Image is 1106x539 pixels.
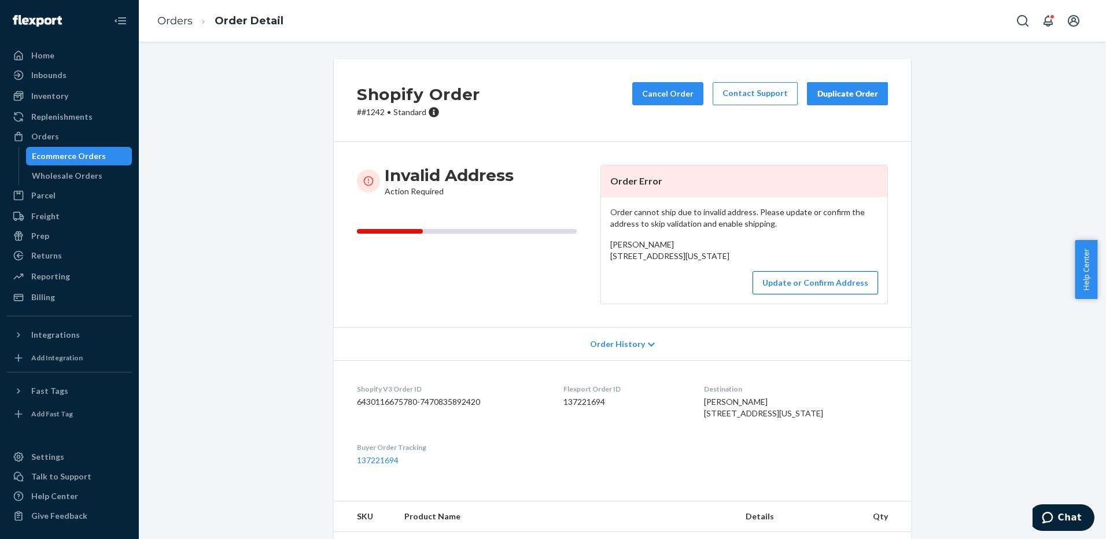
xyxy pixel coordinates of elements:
th: SKU [334,501,395,532]
a: Ecommerce Orders [26,147,132,165]
div: Inbounds [31,69,67,81]
h2: Shopify Order [357,82,480,106]
button: Cancel Order [632,82,703,105]
a: Add Fast Tag [7,405,132,423]
div: Billing [31,291,55,303]
div: Integrations [31,329,80,341]
a: Billing [7,288,132,307]
ol: breadcrumbs [148,4,293,38]
div: Settings [31,451,64,463]
div: Add Integration [31,353,83,363]
a: Settings [7,448,132,466]
div: Home [31,50,54,61]
a: Inbounds [7,66,132,84]
button: Open account menu [1062,9,1085,32]
a: 137221694 [357,455,399,465]
header: Order Error [601,165,887,197]
div: Replenishments [31,111,93,123]
a: Freight [7,207,132,226]
div: Help Center [31,490,78,502]
a: Order Detail [215,14,283,27]
dt: Destination [704,384,888,394]
button: Duplicate Order [807,82,888,105]
button: Open Search Box [1011,9,1034,32]
button: Open notifications [1037,9,1060,32]
span: Order History [590,338,645,350]
a: Reporting [7,267,132,286]
div: Returns [31,250,62,261]
a: Orders [157,14,193,27]
div: Talk to Support [31,471,91,482]
div: Action Required [385,165,514,197]
dt: Shopify V3 Order ID [357,384,545,394]
div: Reporting [31,271,70,282]
a: Contact Support [713,82,798,105]
th: Product Name [395,501,737,532]
dt: Flexport Order ID [563,384,685,394]
div: Prep [31,230,49,242]
a: Parcel [7,186,132,205]
div: Fast Tags [31,385,68,397]
div: Orders [31,131,59,142]
div: Parcel [31,190,56,201]
a: Help Center [7,487,132,505]
div: Inventory [31,90,68,102]
a: Replenishments [7,108,132,126]
button: Close Navigation [109,9,132,32]
span: • [387,107,391,117]
span: [PERSON_NAME] [STREET_ADDRESS][US_STATE] [704,397,823,418]
p: Order cannot ship due to invalid address. Please update or confirm the address to skip validation... [610,206,878,230]
div: Wholesale Orders [32,170,102,182]
th: Details [736,501,864,532]
a: Home [7,46,132,65]
dd: 6430116675780-7470835892420 [357,396,545,408]
div: Add Fast Tag [31,409,73,419]
div: Give Feedback [31,510,87,522]
th: Qty [864,501,911,532]
button: Help Center [1075,240,1097,299]
div: Duplicate Order [817,88,878,99]
a: Prep [7,227,132,245]
a: Returns [7,246,132,265]
dt: Buyer Order Tracking [357,442,545,452]
button: Talk to Support [7,467,132,486]
button: Fast Tags [7,382,132,400]
a: Wholesale Orders [26,167,132,185]
button: Integrations [7,326,132,344]
dd: 137221694 [563,396,685,408]
button: Update or Confirm Address [753,271,878,294]
p: # #1242 [357,106,480,118]
img: Flexport logo [13,15,62,27]
h3: Invalid Address [385,165,514,186]
a: Inventory [7,87,132,105]
button: Give Feedback [7,507,132,525]
div: Ecommerce Orders [32,150,106,162]
span: [PERSON_NAME] [STREET_ADDRESS][US_STATE] [610,239,729,261]
iframe: Opens a widget where you can chat to one of our agents [1033,504,1094,533]
div: Freight [31,211,60,222]
a: Add Integration [7,349,132,367]
span: Standard [393,107,426,117]
a: Orders [7,127,132,146]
